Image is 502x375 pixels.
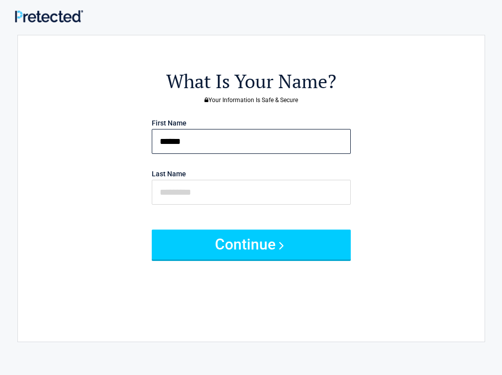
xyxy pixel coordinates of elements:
img: Main Logo [15,10,83,22]
h2: What Is Your Name? [73,69,430,94]
button: Continue [152,230,351,259]
label: Last Name [152,170,186,177]
h3: Your Information Is Safe & Secure [73,97,430,103]
label: First Name [152,120,187,126]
